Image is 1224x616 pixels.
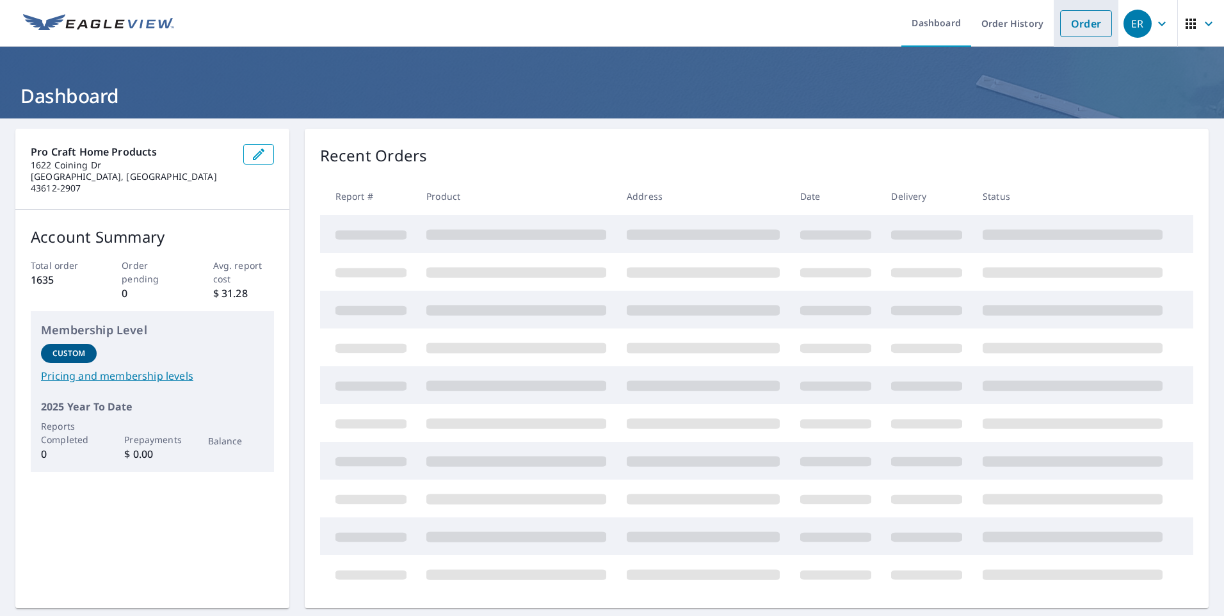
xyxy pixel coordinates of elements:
[15,83,1209,109] h1: Dashboard
[320,177,417,215] th: Report #
[616,177,790,215] th: Address
[1123,10,1152,38] div: ER
[31,259,92,272] p: Total order
[52,348,86,359] p: Custom
[31,171,233,194] p: [GEOGRAPHIC_DATA], [GEOGRAPHIC_DATA] 43612-2907
[31,225,274,248] p: Account Summary
[41,419,97,446] p: Reports Completed
[208,434,264,448] p: Balance
[122,286,182,301] p: 0
[790,177,882,215] th: Date
[213,259,274,286] p: Avg. report cost
[972,177,1173,215] th: Status
[31,159,233,171] p: 1622 Coining Dr
[1060,10,1112,37] a: Order
[41,446,97,462] p: 0
[213,286,274,301] p: $ 31.28
[41,321,264,339] p: Membership Level
[416,177,616,215] th: Product
[31,272,92,288] p: 1635
[124,433,180,446] p: Prepayments
[41,399,264,414] p: 2025 Year To Date
[31,144,233,159] p: Pro Craft Home Products
[23,14,174,33] img: EV Logo
[320,144,428,167] p: Recent Orders
[41,368,264,384] a: Pricing and membership levels
[124,446,180,462] p: $ 0.00
[122,259,182,286] p: Order pending
[881,177,972,215] th: Delivery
